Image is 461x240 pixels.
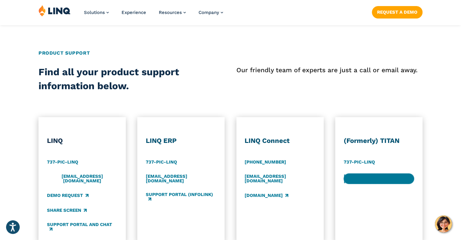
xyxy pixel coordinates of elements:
[47,192,89,199] a: Demo Request
[245,137,315,145] h3: LINQ Connect
[38,49,423,57] h2: Product Support
[372,5,423,18] nav: Button Navigation
[435,215,452,232] button: Hello, have a question? Let’s chat.
[245,159,286,166] a: [PHONE_NUMBER]
[344,159,375,166] a: 737-PIC-LINQ
[159,10,182,15] span: Resources
[146,192,216,202] a: Support Portal (Infolink)
[146,174,216,184] a: [EMAIL_ADDRESS][DOMAIN_NAME]
[47,222,118,232] a: Support Portal and Chat
[47,159,78,166] a: 737-PIC-LINQ
[344,137,414,145] h3: (Formerly) TITAN
[122,10,146,15] a: Experience
[245,192,288,199] a: [DOMAIN_NAME]
[47,207,87,214] a: Share Screen
[159,10,186,15] a: Resources
[84,10,109,15] a: Solutions
[38,65,192,93] h2: Find all your product support information below.
[38,5,71,16] img: LINQ | K‑12 Software
[372,6,423,18] a: Request a Demo
[146,159,177,166] a: 737-PIC-LINQ
[245,174,315,184] a: [EMAIL_ADDRESS][DOMAIN_NAME]
[84,5,223,25] nav: Primary Navigation
[199,10,219,15] span: Company
[47,174,118,184] a: [EMAIL_ADDRESS][DOMAIN_NAME]
[84,10,105,15] span: Solutions
[199,10,223,15] a: Company
[47,137,118,145] h3: LINQ
[146,137,216,145] h3: LINQ ERP
[344,174,414,184] a: [EMAIL_ADDRESS][DOMAIN_NAME]
[236,65,423,75] p: Our friendly team of experts are just a call or email away.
